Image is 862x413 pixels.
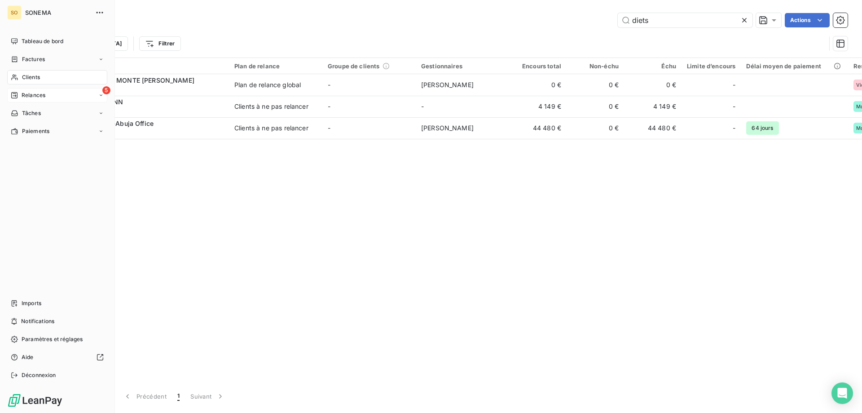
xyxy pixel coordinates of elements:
div: Open Intercom Messenger [831,382,853,404]
div: Clients à ne pas relancer [234,102,308,111]
span: - [421,102,424,110]
td: 0 € [624,74,682,96]
button: Précédent [118,387,172,406]
span: Déconnexion [22,371,56,379]
span: SONEMA [25,9,90,16]
span: 1 [177,392,180,401]
div: Encours total [515,62,561,70]
span: [PERSON_NAME] [421,81,474,89]
span: Imports [22,299,41,307]
div: SO [7,5,22,20]
span: Groupe de clients [328,62,380,70]
span: - [733,102,735,111]
img: Logo LeanPay [7,393,63,408]
a: Aide [7,350,107,364]
td: 0 € [567,117,624,139]
button: Filtrer [139,36,180,51]
div: Non-échu [572,62,619,70]
button: 1 [172,387,185,406]
span: Factures [22,55,45,63]
div: Gestionnaires [421,62,504,70]
span: - [328,124,330,132]
div: Échu [629,62,676,70]
div: Clients à ne pas relancer [234,124,308,133]
td: 4 149 € [624,96,682,117]
div: Délai moyen de paiement [746,62,842,70]
span: Tableau de bord [22,37,63,45]
button: Actions [785,13,830,27]
td: 44 480 € [624,117,682,139]
div: Plan de relance [234,62,317,70]
span: Paramètres et réglages [22,335,83,343]
span: Aide [22,353,34,361]
td: 0 € [509,74,567,96]
button: Suivant [185,387,230,406]
td: 44 480 € [509,117,567,139]
td: 0 € [567,74,624,96]
span: - [328,102,330,110]
span: Relances [22,91,45,99]
td: 0 € [567,96,624,117]
input: Rechercher [618,13,752,27]
span: Tâches [22,109,41,117]
span: Paiements [22,127,49,135]
span: 64 jours [746,121,778,135]
div: Limite d’encours [687,62,735,70]
span: [PERSON_NAME] MONTE [PERSON_NAME] [62,76,194,84]
span: CDIETNET [62,128,224,137]
div: Plan de relance global [234,80,301,89]
span: - [733,124,735,133]
span: CDIETMON [62,85,224,94]
span: CDIETNG0 [62,107,224,115]
span: - [328,81,330,89]
td: 4 149 € [509,96,567,117]
span: - [733,80,735,89]
span: Clients [22,73,40,81]
span: 5 [102,86,110,94]
span: [PERSON_NAME] [421,124,474,132]
span: Notifications [21,317,54,325]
